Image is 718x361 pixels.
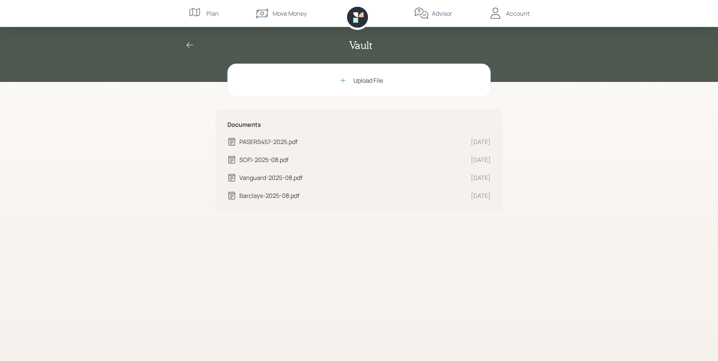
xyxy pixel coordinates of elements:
div: Plan [206,9,219,18]
div: Vanguard-2025-08.pdf [239,173,465,182]
a: Vanguard-2025-08.pdf[DATE] [227,173,491,182]
h2: Vault [349,39,372,52]
div: SOFI-2025-08.pdf [239,155,465,164]
div: [DATE] [471,137,491,146]
div: Account [506,9,530,18]
div: Upload File [353,76,383,85]
h5: Documents [227,121,491,128]
a: SOFI-2025-08.pdf[DATE] [227,155,491,164]
div: [DATE] [471,191,491,200]
div: Barclays-2025-08.pdf [239,191,465,200]
div: [DATE] [471,155,491,164]
a: Barclays-2025-08.pdf[DATE] [227,191,491,200]
div: [DATE] [471,173,491,182]
div: PASERS457-2025.pdf [239,137,465,146]
div: Move Money [273,9,307,18]
div: Advisor [432,9,452,18]
a: PASERS457-2025.pdf[DATE] [227,137,491,146]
